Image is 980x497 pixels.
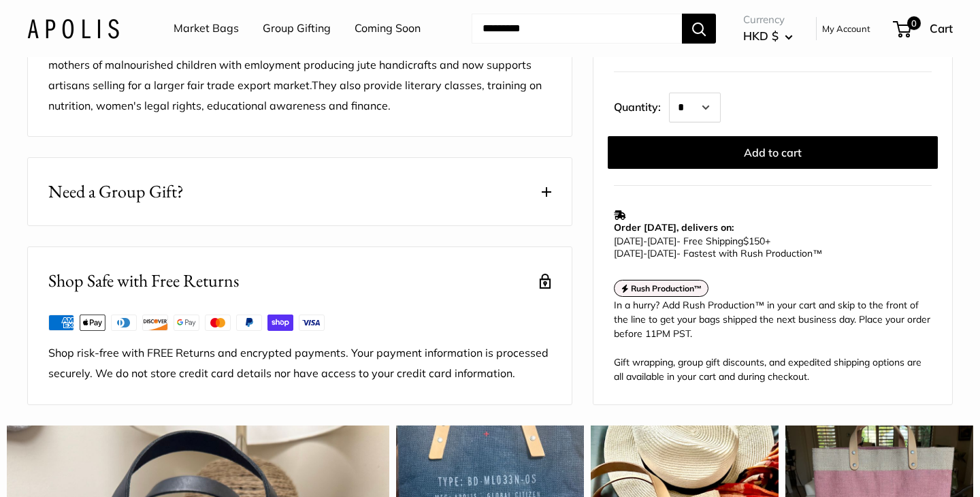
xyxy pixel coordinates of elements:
[743,10,793,29] span: Currency
[743,235,765,247] span: $150
[48,14,551,116] p: Following the 1971 war that established Bangladesh and brought with it poverty and disease, Saidp...
[631,283,702,293] strong: Rush Production™
[614,235,643,247] span: [DATE]
[174,18,239,39] a: Market Bags
[48,268,239,294] h2: Shop Safe with Free Returns
[907,16,921,30] span: 0
[28,158,572,225] button: Need a Group Gift?
[643,235,647,247] span: -
[614,298,932,384] div: In a hurry? Add Rush Production™ in your cart and skip to the front of the line to get your bags ...
[930,21,953,35] span: Cart
[647,235,676,247] span: [DATE]
[355,18,421,39] a: Coming Soon
[647,247,676,259] span: [DATE]
[48,343,551,384] p: Shop risk-free with FREE Returns and encrypted payments. Your payment information is processed se...
[263,18,331,39] a: Group Gifting
[743,29,779,43] span: HKD $
[822,20,870,37] a: My Account
[894,18,953,39] a: 0 Cart
[643,247,647,259] span: -
[743,25,793,47] button: HKD $
[614,235,925,259] p: - Free Shipping +
[682,14,716,44] button: Search
[614,247,822,259] span: - Fastest with Rush Production™
[614,221,734,234] strong: Order [DATE], delivers on:
[608,136,938,169] button: Add to cart
[472,14,682,44] input: Search...
[48,178,184,205] span: Need a Group Gift?
[614,247,643,259] span: [DATE]
[614,89,669,123] label: Quantity:
[27,18,119,38] img: Apolis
